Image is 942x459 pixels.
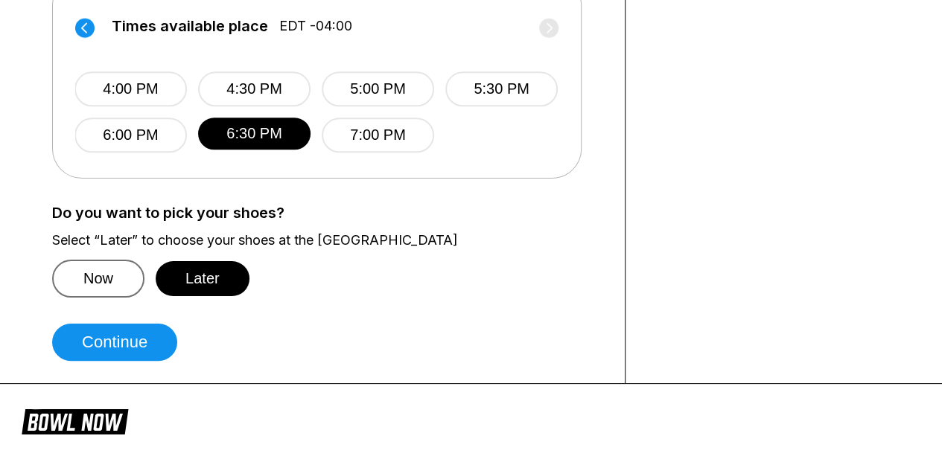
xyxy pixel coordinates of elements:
[112,18,268,34] span: Times available place
[198,118,311,150] button: 6:30 PM
[156,261,249,296] button: Later
[74,71,187,106] button: 4:00 PM
[52,232,602,248] label: Select “Later” to choose your shoes at the [GEOGRAPHIC_DATA]
[279,18,352,34] span: EDT -04:00
[322,71,434,106] button: 5:00 PM
[52,324,177,361] button: Continue
[445,71,558,106] button: 5:30 PM
[52,205,602,221] label: Do you want to pick your shoes?
[198,71,311,106] button: 4:30 PM
[322,118,434,153] button: 7:00 PM
[74,118,187,153] button: 6:00 PM
[52,260,144,298] button: Now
